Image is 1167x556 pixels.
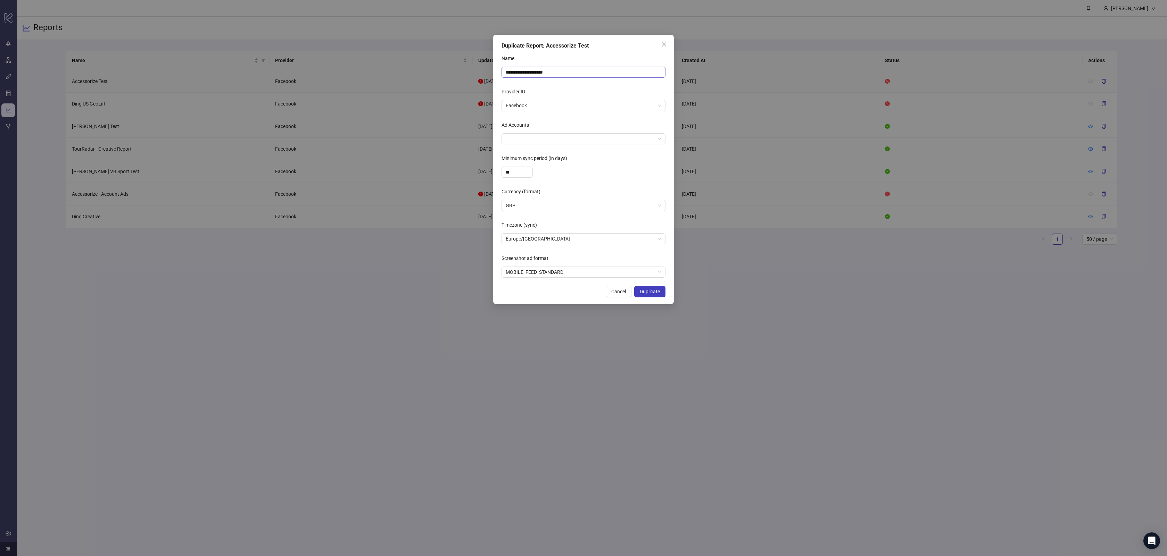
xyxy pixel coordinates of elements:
[502,186,545,197] label: Currency (format)
[506,200,661,211] span: GBP
[502,253,553,264] label: Screenshot ad format
[502,119,533,130] label: Ad Accounts
[502,67,665,78] input: Name
[611,289,626,294] span: Cancel
[506,234,661,244] span: Europe/London
[502,153,572,164] label: Minimum sync period (in days)
[506,100,661,111] span: Facebook
[506,267,661,277] span: MOBILE_FEED_STANDARD
[661,42,667,47] span: close
[640,289,660,294] span: Duplicate
[502,167,532,177] input: Minimum sync period (in days)
[634,286,665,297] button: Duplicate
[659,39,670,50] button: Close
[1143,532,1160,549] div: Open Intercom Messenger
[502,53,519,64] label: Name
[502,219,541,230] label: Timezone (sync)
[502,86,530,97] label: Provider ID
[502,42,665,50] div: Duplicate Report: Accessorize Test
[606,286,631,297] button: Cancel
